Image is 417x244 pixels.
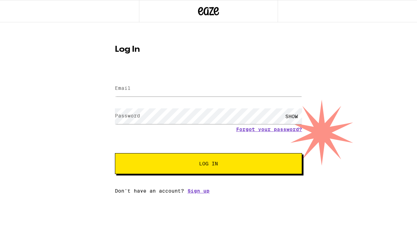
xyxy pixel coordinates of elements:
label: Email [115,85,131,91]
a: Forgot your password? [236,127,302,132]
div: SHOW [281,108,302,124]
span: Log In [199,161,218,166]
h1: Log In [115,45,302,54]
button: Log In [115,153,302,174]
input: Email [115,81,302,96]
label: Password [115,113,140,119]
a: Sign up [188,188,210,194]
div: Don't have an account? [115,188,302,194]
